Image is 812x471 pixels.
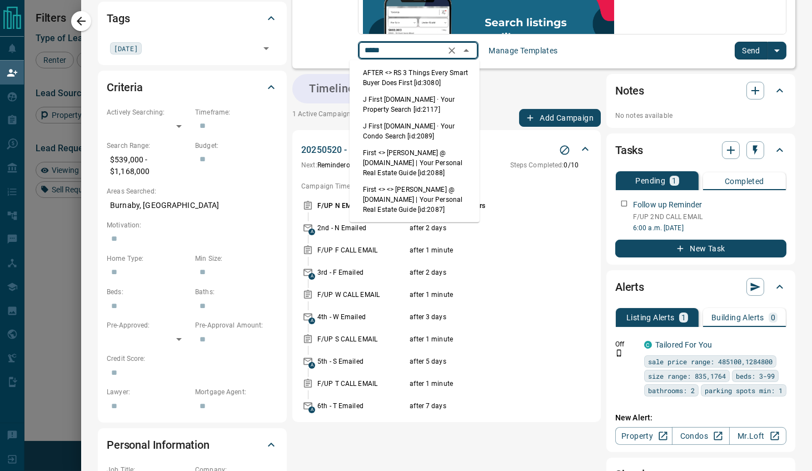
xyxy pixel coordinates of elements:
span: size range: 835,1764 [648,370,726,381]
p: Budget: [195,141,278,151]
p: scheduled for: in 2 hours [410,201,559,211]
button: Close [459,43,474,58]
div: Tasks [615,137,786,163]
p: F/UP T CALL EMAIL [317,379,407,389]
button: Open [258,41,274,56]
button: Stop Campaign [556,142,573,158]
span: A [308,406,315,413]
p: Beds: [107,287,190,297]
p: F/UP F CALL EMAIL [317,245,407,255]
svg: Push Notification Only [615,349,623,357]
span: A [308,362,315,369]
p: Pre-Approval Amount: [195,320,278,330]
h2: Alerts [615,278,644,296]
p: 1 [672,177,676,185]
p: $539,000 - $1,168,000 [107,151,190,181]
div: Criteria [107,74,278,101]
p: Min Size: [195,254,278,264]
li: First <> <> [PERSON_NAME] @ [DOMAIN_NAME] | Your Personal Real Estate Guide [id:2087] [350,181,480,218]
span: bathrooms: 2 [648,385,695,396]
h2: Criteria [107,78,143,96]
p: F/UP S CALL EMAIL [317,334,407,344]
p: Pending [635,177,665,185]
span: A [308,273,315,280]
div: Tags [107,5,278,32]
div: Notes [615,77,786,104]
a: Tailored For You [655,340,712,349]
p: 20250520 - [DOMAIN_NAME] First Short [301,143,463,157]
p: after 1 minute [410,290,559,300]
h2: Personal Information [107,436,210,454]
p: Burnaby, [GEOGRAPHIC_DATA] [107,196,278,215]
div: condos.ca [644,341,652,349]
p: 6:00 a.m. [DATE] [633,223,786,233]
p: Listing Alerts [626,314,675,321]
p: No notes available [615,111,786,121]
p: after 3 days [410,312,559,322]
p: Timeframe: [195,107,278,117]
button: Add Campaign [519,109,601,127]
button: Timeline [298,80,366,98]
a: Condos [672,427,729,445]
p: 1 [681,314,686,321]
p: after 2 days [410,267,559,277]
p: Actively Searching: [107,107,190,117]
p: after 7 days [410,401,559,411]
p: Completed [725,177,764,185]
p: F/UP N EMAIL [317,201,407,211]
p: Home Type: [107,254,190,264]
p: after 1 minute [410,245,559,255]
button: Clear [444,43,460,58]
p: Reminder on [DATE] 12:00 pm [301,160,407,170]
button: New Task [615,240,786,257]
span: Next: [301,161,317,169]
p: Building Alerts [711,314,764,321]
p: 4th - W Emailed [317,312,407,322]
span: sale price range: 485100,1284800 [648,356,773,367]
p: 0 / 10 [510,160,579,170]
li: J First [DOMAIN_NAME] · Your Condo Search [id:2089] [350,118,480,145]
span: A [308,229,315,235]
button: Send [735,42,768,60]
p: Credit Score: [107,354,278,364]
p: after 5 days [410,356,559,366]
p: Search Range: [107,141,190,151]
p: 2nd - N Emailed [317,223,407,233]
p: Pre-Approved: [107,320,190,330]
p: F/UP W CALL EMAIL [317,290,407,300]
p: Campaign Timeline [301,181,592,191]
a: Mr.Loft [729,427,786,445]
p: after 1 minute [410,334,559,344]
span: Steps Completed: [510,161,564,169]
p: 0 [771,314,775,321]
div: Personal Information [107,432,278,458]
div: Alerts [615,274,786,300]
p: F/UP 2ND CALL EMAIL [633,212,786,222]
div: 20250520 - [DOMAIN_NAME] First ShortStop CampaignNext:Reminderon [DATE] 12:00 pmSteps Completed:0/10 [301,141,592,172]
p: Areas Searched: [107,186,278,196]
button: Manage Templates [482,42,564,60]
li: J First [DOMAIN_NAME] · Your Property Search [id:2117] [350,91,480,118]
span: parking spots min: 1 [705,385,783,396]
h2: Tasks [615,141,643,159]
p: Motivation: [107,220,278,230]
a: Property [615,427,672,445]
p: after 1 minute [410,379,559,389]
span: A [308,318,315,324]
p: Lawyer: [107,387,190,397]
p: 6th - T Emailed [317,401,407,411]
span: beds: 3-99 [736,370,775,381]
h2: Tags [107,9,129,27]
p: 3rd - F Emailed [317,267,407,277]
p: after 2 days [410,223,559,233]
li: First <> [PERSON_NAME] @ [DOMAIN_NAME] | Your Personal Real Estate Guide [id:2088] [350,145,480,181]
p: Baths: [195,287,278,297]
p: 1 Active Campaign [292,109,351,127]
div: split button [735,42,786,60]
p: Off [615,339,637,349]
p: Mortgage Agent: [195,387,278,397]
p: New Alert: [615,412,786,424]
span: [DATE] [114,43,138,54]
p: Follow up Reminder [633,199,702,211]
li: AFTER <> RS 3 Things Every Smart Buyer Does First [id:3080] [350,65,480,91]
